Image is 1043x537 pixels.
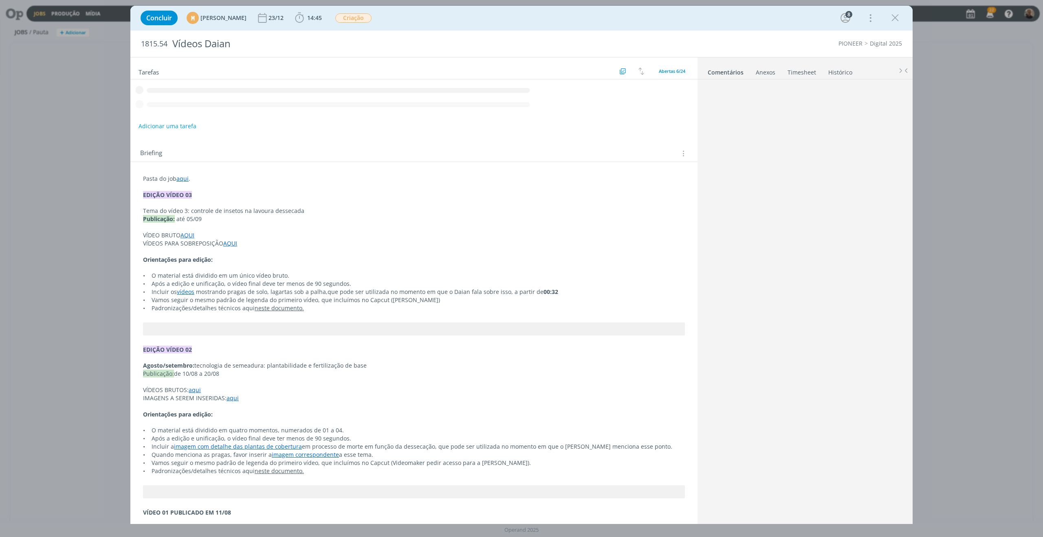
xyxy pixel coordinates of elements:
button: 8 [839,11,852,24]
a: neste documento. [255,467,304,475]
strong: 00:32 [544,288,558,296]
span: que pode ser utilizada no momento em que o Daian fala sobre isso, a partir de [328,288,544,296]
a: aqui [176,175,189,182]
div: 8 [845,11,852,18]
span: • Vamos seguir o mesmo padrão de legenda do primeiro vídeo, que incluímos no Capcut ([PERSON_NAME]) [143,296,440,304]
a: imagem correspondente [272,451,339,458]
a: AQUI [223,239,237,247]
span: Publicação: [143,370,174,377]
button: Criação [335,13,372,23]
div: M [187,12,199,24]
p: Pasta do job . [143,175,685,183]
button: Adicionar uma tarefa [138,119,197,134]
a: Digital 2025 [870,39,902,47]
span: 1815.54 [141,39,167,48]
p: VÍDEOS PARA SOBREPOSIÇÃO [143,239,685,248]
span: • Incluir os [143,288,177,296]
button: Concluir [141,11,178,25]
p: • Quando menciona as pragas, favor inserir a a esse tema. [143,451,685,459]
strong: EDIÇÃO VÍDEO 02 [143,346,192,353]
strong: Orientações para edição: [143,256,213,263]
a: vídeos [177,288,194,296]
div: Anexos [756,68,775,77]
strong: EDIÇÃO VÍDEO 03 [143,191,192,199]
div: dialog [130,6,913,524]
a: neste documento. [255,304,304,312]
img: arrow-down-up.svg [638,68,644,75]
p: • Incluir a em processo de morte em função da dessecação, que pode ser utilizada no momento em qu... [143,443,685,451]
p: tecnologia de semeadura: plantabilidade e fertilização de base [143,362,685,370]
span: • O material está dividido em um único vídeo bruto. [143,272,289,279]
span: Tarefas [139,66,159,76]
p: Tema do vídeo 3: controle de insetos na lavoura dessecada [143,207,685,215]
span: • Após a edição e unificação, o vídeo final deve ter menos de 90 segundos. [143,280,351,287]
button: M[PERSON_NAME] [187,12,246,24]
span: Briefing [140,148,162,159]
span: Abertas 6/24 [659,68,685,74]
p: VÍDEO BRUTO [143,231,685,239]
a: Comentários [707,65,744,77]
div: Vídeos Daian [169,34,581,54]
span: • Padronizações/detalhes técnicos aqui [143,467,255,475]
a: Histórico [828,65,853,77]
p: VÍDEOS BRUTOS: [143,386,685,394]
span: Concluir [146,15,172,21]
span: [PERSON_NAME] [200,15,246,21]
p: de 10/08 a 20/08 [143,370,685,378]
a: aqui [189,386,201,394]
strong: Orientações para edição: [143,410,213,418]
p: mostrando pragas de solo, lagartas sob a palha, [143,288,685,296]
span: • Padronizações/detalhes técnicos aqui [143,304,255,312]
span: • Vamos seguir o mesmo padrão de legenda do primeiro vídeo, que incluímos no Capcut (Videomaker p... [143,459,531,467]
strong: Publicação: [143,215,175,223]
strong: VÍDEO 01 PUBLICADO EM 11/08 [143,509,231,516]
p: • Após a edição e unificação, o vídeo final deve ter menos de 90 segundos. [143,434,685,443]
span: 14:45 [307,14,322,22]
a: Timesheet [787,65,816,77]
a: AQUI [180,231,194,239]
div: 23/12 [268,15,285,21]
a: aqui [227,394,239,402]
a: imagem com detalhe das plantas de cobertura [174,443,302,450]
span: até 05/09 [176,215,202,223]
p: IMAGENS A SEREM INSERIDAS: [143,394,685,402]
button: 14:45 [293,11,324,24]
strong: Agosto/setembro: [143,362,194,369]
p: • O material está dividido em quatro momentos, numerados de 01 a 04. [143,426,685,434]
a: PIONEER [838,39,863,47]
